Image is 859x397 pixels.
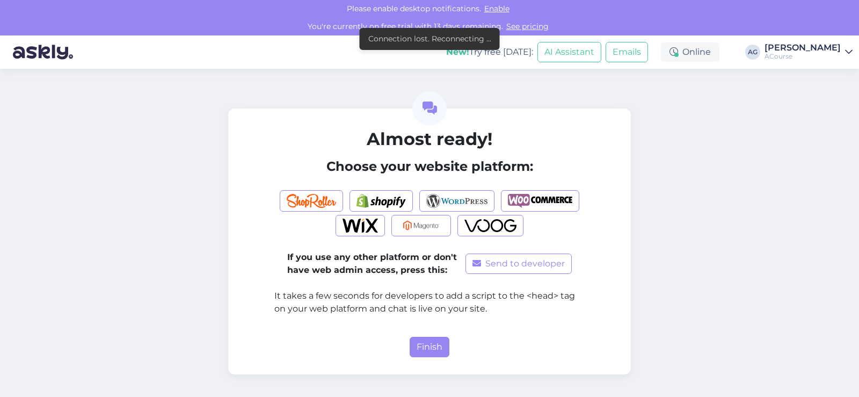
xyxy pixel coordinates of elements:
div: Online [661,42,719,62]
img: Magento [398,219,444,233]
img: Shopify [356,194,406,208]
button: Emails [606,42,648,62]
img: Wix [343,219,378,233]
img: Wordpress [426,194,488,208]
a: See pricing [503,21,552,31]
h2: Almost ready! [274,129,585,149]
img: Voog [464,219,517,233]
div: AG [745,45,760,60]
button: AI Assistant [537,42,601,62]
img: Shoproller [287,194,336,208]
h4: Choose your website platform: [274,159,585,175]
p: It takes a few seconds for developers to add a script to the <head> tag on your web platform and ... [274,290,585,315]
b: If you use any other platform or don't have web admin access, press this: [287,252,457,275]
div: [PERSON_NAME] [765,44,841,52]
button: Finish [410,337,449,357]
button: Send to developer [465,254,572,274]
span: Enable [481,4,513,13]
a: [PERSON_NAME]ACourse [765,44,853,61]
div: ACourse [765,52,841,61]
img: Woocommerce [508,194,572,208]
div: Connection lost. Reconnecting ... [368,33,491,45]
